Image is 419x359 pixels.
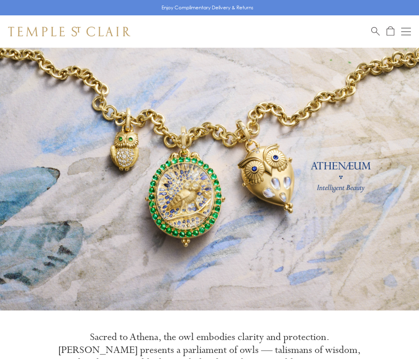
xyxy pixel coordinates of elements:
a: Open Shopping Bag [387,26,394,36]
p: Enjoy Complimentary Delivery & Returns [162,4,253,12]
a: Search [371,26,380,36]
img: Temple St. Clair [8,27,130,36]
button: Open navigation [401,27,411,36]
